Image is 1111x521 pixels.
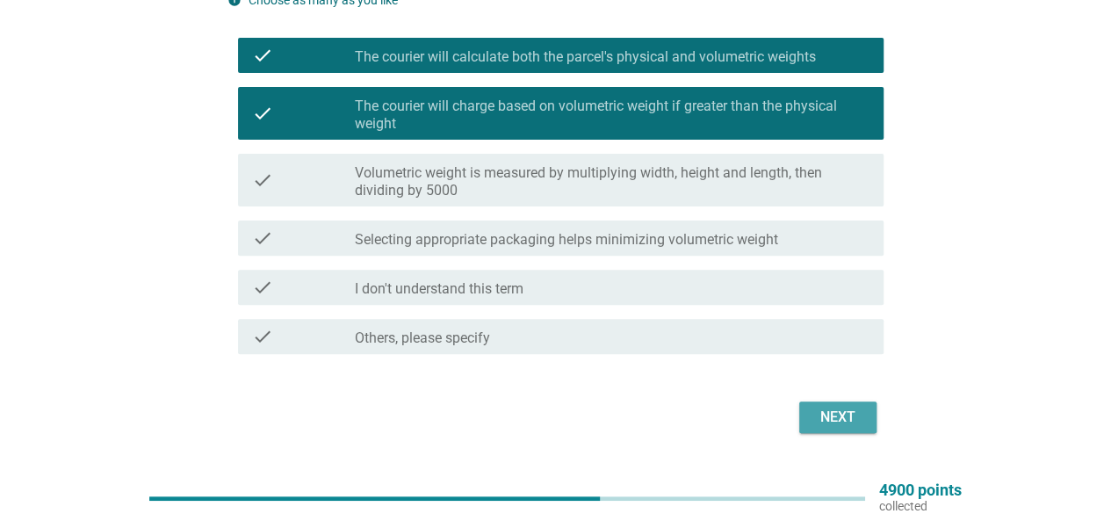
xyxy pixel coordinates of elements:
i: check [252,228,273,249]
i: check [252,277,273,298]
label: Volumetric weight is measured by multiplying width, height and length, then dividing by 5000 [355,164,869,199]
label: The courier will calculate both the parcel's physical and volumetric weights [355,48,816,66]
i: check [252,94,273,133]
button: Next [799,402,877,433]
label: I don't understand this term [355,280,523,298]
i: check [252,45,273,66]
p: 4900 points [879,482,962,498]
i: check [252,326,273,347]
label: Selecting appropriate packaging helps minimizing volumetric weight [355,231,778,249]
label: The courier will charge based on volumetric weight if greater than the physical weight [355,98,869,133]
div: Next [813,407,862,428]
p: collected [879,498,962,514]
label: Others, please specify [355,329,490,347]
i: check [252,161,273,199]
